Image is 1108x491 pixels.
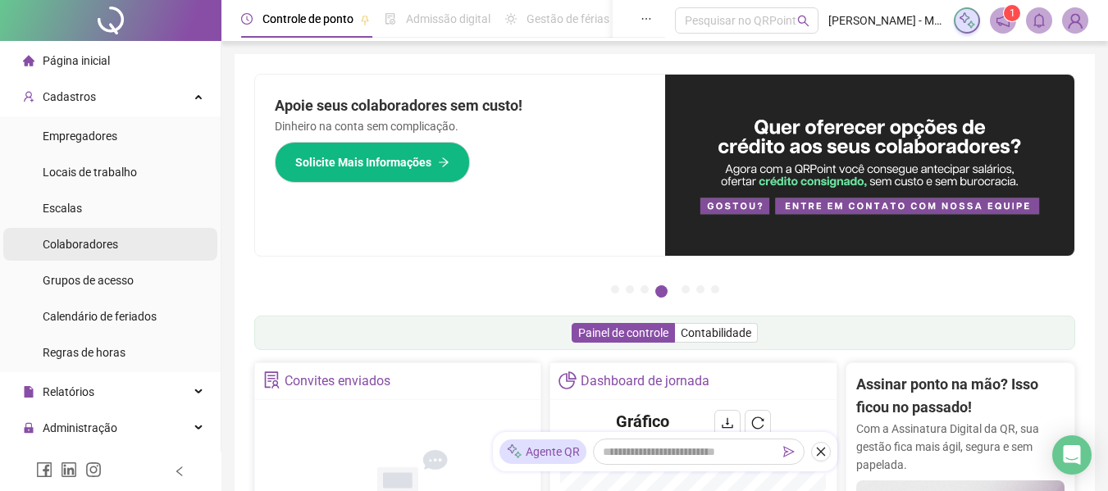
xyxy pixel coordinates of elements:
span: Relatórios [43,385,94,398]
span: bell [1032,13,1046,28]
span: facebook [36,461,52,478]
span: Página inicial [43,54,110,67]
span: sun [505,13,517,25]
span: Administração [43,421,117,434]
span: download [721,416,734,430]
span: Calendário de feriados [43,310,157,323]
span: notification [996,13,1010,28]
span: send [783,446,795,457]
span: clock-circle [241,13,253,25]
img: banner%2Fa8ee1423-cce5-4ffa-a127-5a2d429cc7d8.png [665,75,1075,256]
p: Dinheiro na conta sem complicação. [275,117,645,135]
span: Controle de ponto [262,12,353,25]
span: arrow-right [438,157,449,168]
span: Empregadores [43,130,117,143]
div: Convites enviados [285,367,390,395]
span: reload [751,416,764,430]
span: [PERSON_NAME] - MA CONEGLIAN CENTRAL [828,11,945,30]
span: Regras de horas [43,346,125,359]
span: Colaboradores [43,238,118,251]
button: 5 [682,285,690,293]
h2: Assinar ponto na mão? Isso ficou no passado! [856,373,1065,420]
span: user-add [23,91,34,102]
span: pushpin [360,15,370,25]
span: Painel de controle [578,326,668,339]
span: ellipsis [641,13,652,25]
span: lock [23,422,34,434]
h2: Apoie seus colaboradores sem custo! [275,94,645,117]
span: search [797,15,809,27]
span: Solicite Mais Informações [295,153,431,171]
sup: 1 [1004,5,1020,21]
span: Grupos de acesso [43,274,134,287]
button: 6 [696,285,704,293]
span: left [174,466,185,477]
button: Solicite Mais Informações [275,142,470,183]
button: 3 [641,285,649,293]
span: file [23,386,34,398]
img: sparkle-icon.fc2bf0ac1784a2077858766a79e2daf3.svg [506,443,522,461]
span: Admissão digital [406,12,490,25]
button: 1 [611,285,619,293]
span: Locais de trabalho [43,166,137,179]
div: Agente QR [499,439,586,464]
span: Gestão de férias [527,12,609,25]
p: Com a Assinatura Digital da QR, sua gestão fica mais ágil, segura e sem papelada. [856,420,1065,474]
span: close [815,446,827,457]
span: home [23,55,34,66]
button: 2 [626,285,634,293]
span: pie-chart [559,371,576,389]
img: sparkle-icon.fc2bf0ac1784a2077858766a79e2daf3.svg [958,11,976,30]
span: linkedin [61,461,77,478]
h4: Gráfico [616,410,669,433]
img: 30179 [1063,8,1087,33]
span: solution [263,371,280,389]
span: Contabilidade [681,326,751,339]
span: 1 [1010,7,1015,19]
div: Dashboard de jornada [581,367,709,395]
div: Open Intercom Messenger [1052,435,1092,475]
span: Escalas [43,202,82,215]
span: instagram [85,461,102,478]
span: file-done [385,13,396,25]
button: 7 [711,285,719,293]
button: 4 [655,285,668,298]
span: Cadastros [43,90,96,103]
